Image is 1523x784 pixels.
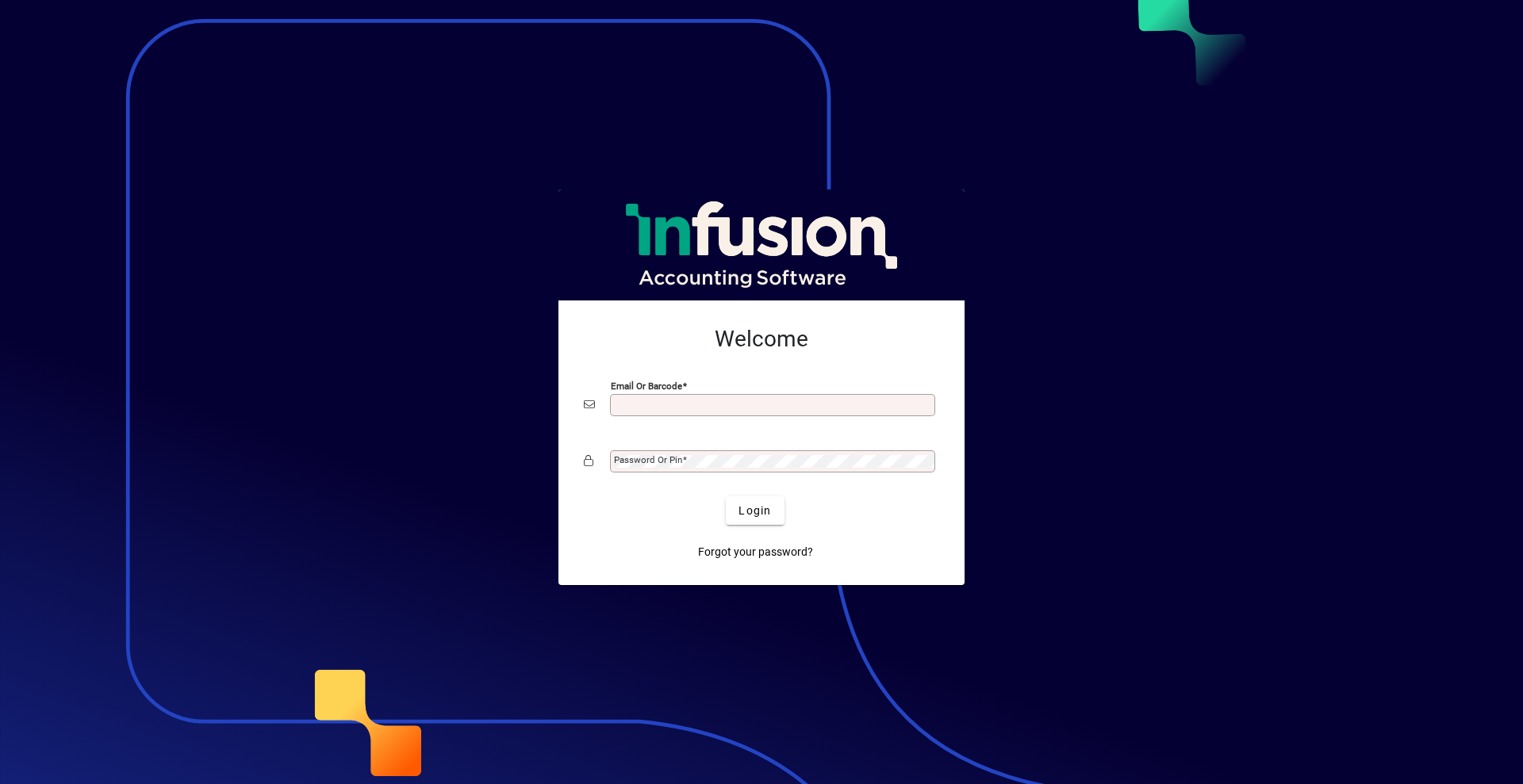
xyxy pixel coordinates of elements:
[692,537,819,566] a: Forgot your password?
[726,496,784,525] button: Login
[584,326,939,353] h2: Welcome
[611,381,682,392] mat-label: Email or Barcode
[698,544,813,560] span: Forgot your password?
[738,503,771,519] span: Login
[614,454,682,465] mat-label: Password or Pin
